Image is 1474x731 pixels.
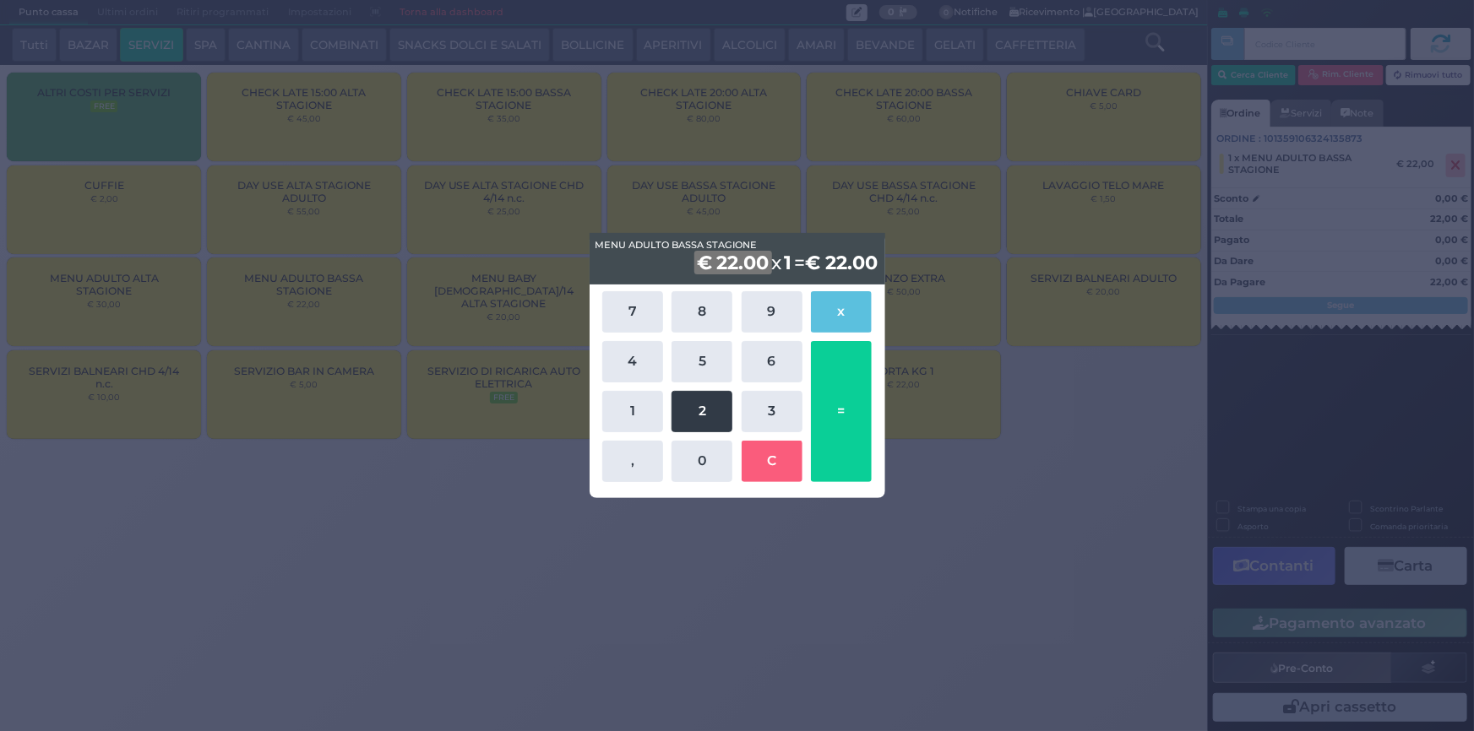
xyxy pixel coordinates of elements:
[672,391,732,432] button: 2
[811,341,872,482] button: =
[742,341,802,382] button: 6
[602,391,663,432] button: 1
[590,233,885,284] div: x =
[742,441,802,482] button: C
[694,251,772,274] b: € 22.00
[672,341,732,382] button: 5
[602,441,663,482] button: ,
[742,391,802,432] button: 3
[742,291,802,333] button: 9
[805,251,878,274] b: € 22.00
[672,441,732,482] button: 0
[602,341,663,382] button: 4
[672,291,732,333] button: 8
[811,291,872,333] button: x
[596,238,758,252] span: MENU ADULTO BASSA STAGIONE
[602,291,663,333] button: 7
[782,251,795,274] b: 1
